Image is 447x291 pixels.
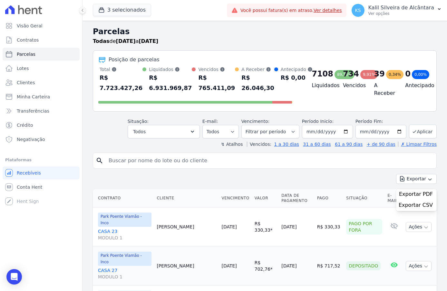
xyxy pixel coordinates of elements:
div: Vencidos [198,66,235,73]
div: 0 [405,69,411,79]
a: Recebíveis [3,166,80,179]
div: Total [100,66,142,73]
span: Visão Geral [17,23,43,29]
div: R$ 7.723.427,26 [100,73,142,93]
td: [PERSON_NAME] [154,246,219,286]
h4: Liquidados [312,82,333,89]
h4: Antecipado [405,82,426,89]
td: R$ 330,33 [252,207,279,246]
th: Situação [344,189,385,207]
a: Parcelas [3,48,80,61]
label: Situação: [128,119,149,124]
a: Clientes [3,76,80,89]
strong: [DATE] [139,38,158,44]
p: de a [93,37,158,45]
a: CASA 23MODULO 1 [98,228,151,241]
h4: A Receber [374,82,395,97]
button: Todos [128,125,200,138]
a: Crédito [3,119,80,132]
div: Posição de parcelas [109,56,160,64]
button: 3 selecionados [93,4,151,16]
i: search [96,157,103,165]
span: Você possui fatura(s) em atraso. [240,7,342,14]
th: Pago [315,189,344,207]
div: Depositado [346,261,381,270]
th: E-mail [385,189,403,207]
div: Liquidados [149,66,192,73]
p: Ver opções [368,11,434,16]
th: Valor [252,189,279,207]
div: 734 [343,69,359,79]
label: Período Fim: [355,118,406,125]
div: Antecipado [281,66,313,73]
label: Vencimento: [241,119,269,124]
div: 89,75% [335,70,355,79]
div: R$ 0,00 [281,73,313,83]
td: [DATE] [279,207,314,246]
span: Recebíveis [17,170,41,176]
div: 0,00% [412,70,429,79]
span: Lotes [17,65,29,72]
span: Exportar CSV [399,202,433,208]
a: Ver detalhes [314,8,342,13]
a: [DATE] [221,224,237,229]
label: E-mail: [202,119,218,124]
div: 39 [374,69,385,79]
span: Park Poente Viamão - Inco [98,213,151,227]
a: Negativação [3,133,80,146]
span: Crédito [17,122,33,128]
a: Contratos [3,34,80,46]
strong: [DATE] [116,38,136,44]
span: Contratos [17,37,39,43]
th: Cliente [154,189,219,207]
span: Parcelas [17,51,35,57]
h4: Vencidos [343,82,364,89]
div: A Receber [241,66,274,73]
label: Vencidos: [247,142,271,147]
a: Minha Carteira [3,90,80,103]
a: ✗ Limpar Filtros [398,142,437,147]
div: 9,91% [360,70,378,79]
td: R$ 717,52 [315,246,344,286]
div: R$ 6.931.969,87 [149,73,192,93]
button: Aplicar [409,125,437,138]
p: Kalil Silveira de Alcântara [368,5,434,11]
span: MODULO 1 [98,235,151,241]
a: Lotes [3,62,80,75]
td: [DATE] [279,246,314,286]
a: Exportar CSV [399,202,434,210]
a: [DATE] [221,263,237,268]
th: Contrato [93,189,154,207]
a: 1 a 30 dias [274,142,299,147]
strong: Todas [93,38,110,44]
label: Período Inicío: [302,119,334,124]
span: Clientes [17,79,35,86]
a: Visão Geral [3,19,80,32]
div: Open Intercom Messenger [6,269,22,285]
a: Transferências [3,105,80,117]
div: 0,34% [386,70,403,79]
th: Vencimento [219,189,252,207]
th: Data de Pagamento [279,189,314,207]
button: Ações [406,261,432,271]
span: Conta Hent [17,184,42,190]
td: [PERSON_NAME] [154,207,219,246]
a: 61 a 90 dias [335,142,363,147]
span: MODULO 1 [98,274,151,280]
div: R$ 26.046,30 [241,73,274,93]
label: ↯ Atalhos [221,142,243,147]
span: Park Poente Viamão - Inco [98,252,151,266]
a: + de 90 dias [367,142,395,147]
span: Minha Carteira [17,94,50,100]
span: KS [355,8,361,13]
a: 31 a 60 dias [303,142,331,147]
div: Pago por fora [346,219,382,235]
div: 7108 [312,69,333,79]
button: KS Kalil Silveira de Alcântara Ver opções [346,1,447,19]
td: R$ 330,33 [315,207,344,246]
div: R$ 765.411,09 [198,73,235,93]
td: R$ 702,76 [252,246,279,286]
span: Negativação [17,136,45,143]
h2: Parcelas [93,26,437,37]
a: CASA 27MODULO 1 [98,267,151,280]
